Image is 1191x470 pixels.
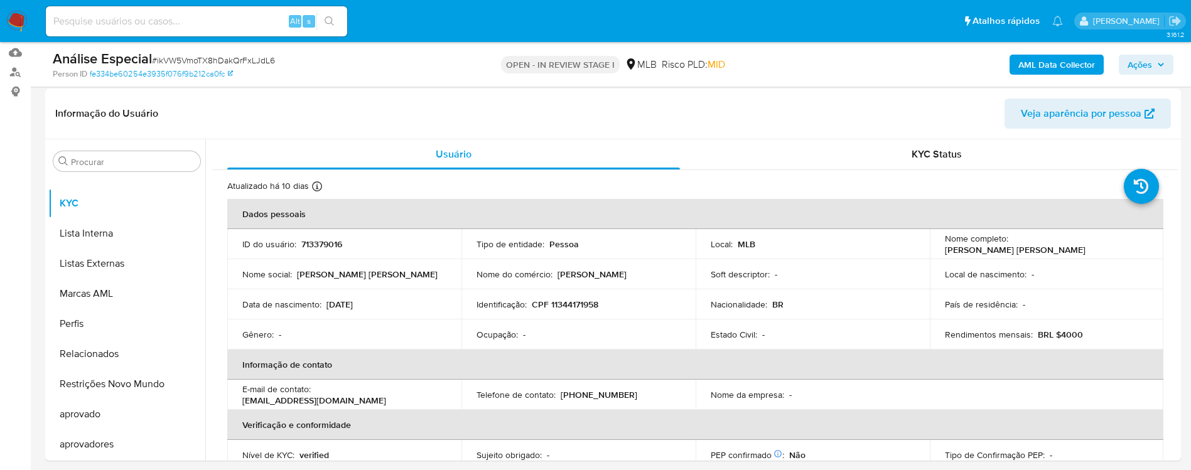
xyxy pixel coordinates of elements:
[477,269,552,280] p: Nome do comércio :
[46,13,347,29] input: Pesquise usuários ou casos...
[973,14,1040,28] span: Atalhos rápidos
[227,410,1163,440] th: Verificação e conformidade
[772,299,784,310] p: BR
[242,299,321,310] p: Data de nascimento :
[55,107,158,120] h1: Informação do Usuário
[558,269,627,280] p: [PERSON_NAME]
[711,299,767,310] p: Nacionalidade :
[945,449,1045,461] p: Tipo de Confirmação PEP :
[532,299,598,310] p: CPF 11344171958
[48,399,205,429] button: aprovado
[775,269,777,280] p: -
[48,309,205,339] button: Perfis
[912,147,962,161] span: KYC Status
[1052,16,1063,26] a: Notificações
[711,329,757,340] p: Estado Civil :
[477,299,527,310] p: Identificação :
[662,58,725,72] span: Risco PLD:
[71,156,195,168] input: Procurar
[242,449,294,461] p: Nível de KYC :
[1168,14,1182,28] a: Sair
[299,449,329,461] p: verified
[1010,55,1104,75] button: AML Data Collector
[152,54,275,67] span: # ikVW5VmoTX8hDakQrFxLJdL6
[711,238,733,250] p: Local :
[48,369,205,399] button: Restrições Novo Mundo
[945,269,1027,280] p: Local de nascimento :
[477,329,518,340] p: Ocupação :
[227,350,1163,380] th: Informação de contato
[48,339,205,369] button: Relacionados
[58,156,68,166] button: Procurar
[242,395,386,406] p: [EMAIL_ADDRESS][DOMAIN_NAME]
[477,449,542,461] p: Sujeito obrigado :
[227,199,1163,229] th: Dados pessoais
[945,299,1018,310] p: País de residência :
[48,188,205,218] button: KYC
[477,389,556,400] p: Telefone de contato :
[1038,329,1083,340] p: BRL $4000
[1021,99,1141,129] span: Veja aparência por pessoa
[738,238,755,250] p: MLB
[53,48,152,68] b: Análise Especial
[1167,29,1185,40] span: 3.161.2
[48,279,205,309] button: Marcas AML
[326,299,353,310] p: [DATE]
[625,58,657,72] div: MLB
[561,389,637,400] p: [PHONE_NUMBER]
[945,244,1086,255] p: [PERSON_NAME] [PERSON_NAME]
[1023,299,1025,310] p: -
[945,329,1033,340] p: Rendimentos mensais :
[549,238,579,250] p: Pessoa
[316,13,342,30] button: search-icon
[48,218,205,248] button: Lista Interna
[501,56,620,73] p: OPEN - IN REVIEW STAGE I
[523,329,525,340] p: -
[242,383,311,395] p: E-mail de contato :
[242,269,292,280] p: Nome social :
[242,238,296,250] p: ID do usuário :
[290,15,300,27] span: Alt
[1032,269,1034,280] p: -
[789,449,806,461] p: Não
[547,449,549,461] p: -
[711,449,784,461] p: PEP confirmado :
[48,429,205,459] button: aprovadores
[711,389,784,400] p: Nome da empresa :
[762,329,765,340] p: -
[48,248,205,279] button: Listas Externas
[711,269,770,280] p: Soft descriptor :
[90,68,233,80] a: fe334be60254e3935f076f9b212ca0fc
[1128,55,1152,75] span: Ações
[1093,15,1164,27] p: adriano.brito@mercadolivre.com
[297,269,438,280] p: [PERSON_NAME] [PERSON_NAME]
[307,15,311,27] span: s
[1005,99,1171,129] button: Veja aparência por pessoa
[1018,55,1095,75] b: AML Data Collector
[477,238,544,250] p: Tipo de entidade :
[789,389,792,400] p: -
[1050,449,1052,461] p: -
[708,57,725,72] span: MID
[242,329,274,340] p: Gênero :
[436,147,472,161] span: Usuário
[53,68,87,80] b: Person ID
[279,329,281,340] p: -
[227,180,309,192] p: Atualizado há 10 dias
[301,238,342,250] p: 713379016
[1119,55,1173,75] button: Ações
[945,233,1008,244] p: Nome completo :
